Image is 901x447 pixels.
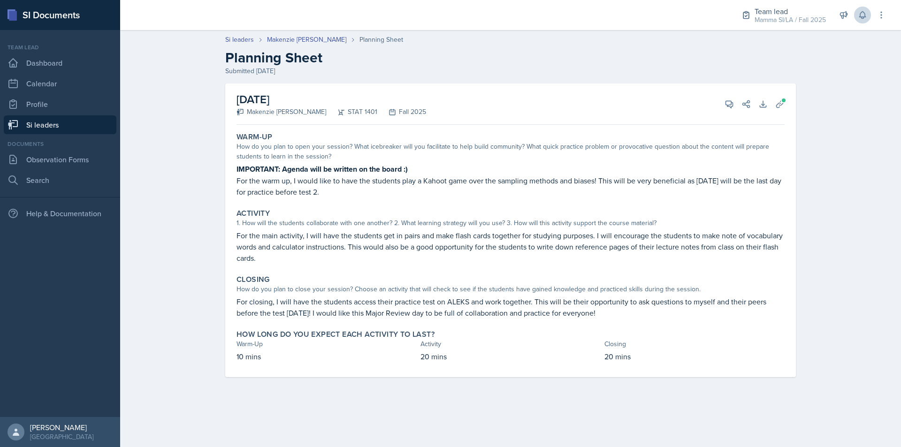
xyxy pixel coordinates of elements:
h2: Planning Sheet [225,49,796,66]
a: Search [4,171,116,189]
div: Planning Sheet [359,35,403,45]
div: [GEOGRAPHIC_DATA] [30,432,93,441]
div: STAT 1401 [326,107,377,117]
label: How long do you expect each activity to last? [237,330,435,339]
h2: [DATE] [237,91,426,108]
div: How do you plan to open your session? What icebreaker will you facilitate to help build community... [237,142,785,161]
p: 10 mins [237,351,417,362]
a: Makenzie [PERSON_NAME] [267,35,346,45]
a: Calendar [4,74,116,93]
div: Closing [604,339,785,349]
strong: IMPORTANT: Agenda will be written on the board :) [237,164,408,174]
div: How do you plan to close your session? Choose an activity that will check to see if the students ... [237,284,785,294]
div: Submitted [DATE] [225,66,796,76]
div: Documents [4,140,116,148]
div: Fall 2025 [377,107,426,117]
a: Dashboard [4,53,116,72]
p: For the main activity, I will have the students get in pairs and make flash cards together for st... [237,230,785,264]
p: For the warm up, I would like to have the students play a Kahoot game over the sampling methods a... [237,175,785,197]
p: For closing, I will have the students access their practice test on ALEKS and work together. This... [237,296,785,318]
p: 20 mins [604,351,785,362]
div: Activity [420,339,601,349]
div: Makenzie [PERSON_NAME] [237,107,326,117]
div: [PERSON_NAME] [30,423,93,432]
div: Team lead [4,43,116,52]
div: 1. How will the students collaborate with one another? 2. What learning strategy will you use? 3.... [237,218,785,228]
div: Team lead [755,6,826,17]
label: Closing [237,275,270,284]
label: Warm-Up [237,132,273,142]
div: Mamma SI/LA / Fall 2025 [755,15,826,25]
div: Warm-Up [237,339,417,349]
div: Help & Documentation [4,204,116,223]
label: Activity [237,209,270,218]
a: Si leaders [4,115,116,134]
p: 20 mins [420,351,601,362]
a: Si leaders [225,35,254,45]
a: Observation Forms [4,150,116,169]
a: Profile [4,95,116,114]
